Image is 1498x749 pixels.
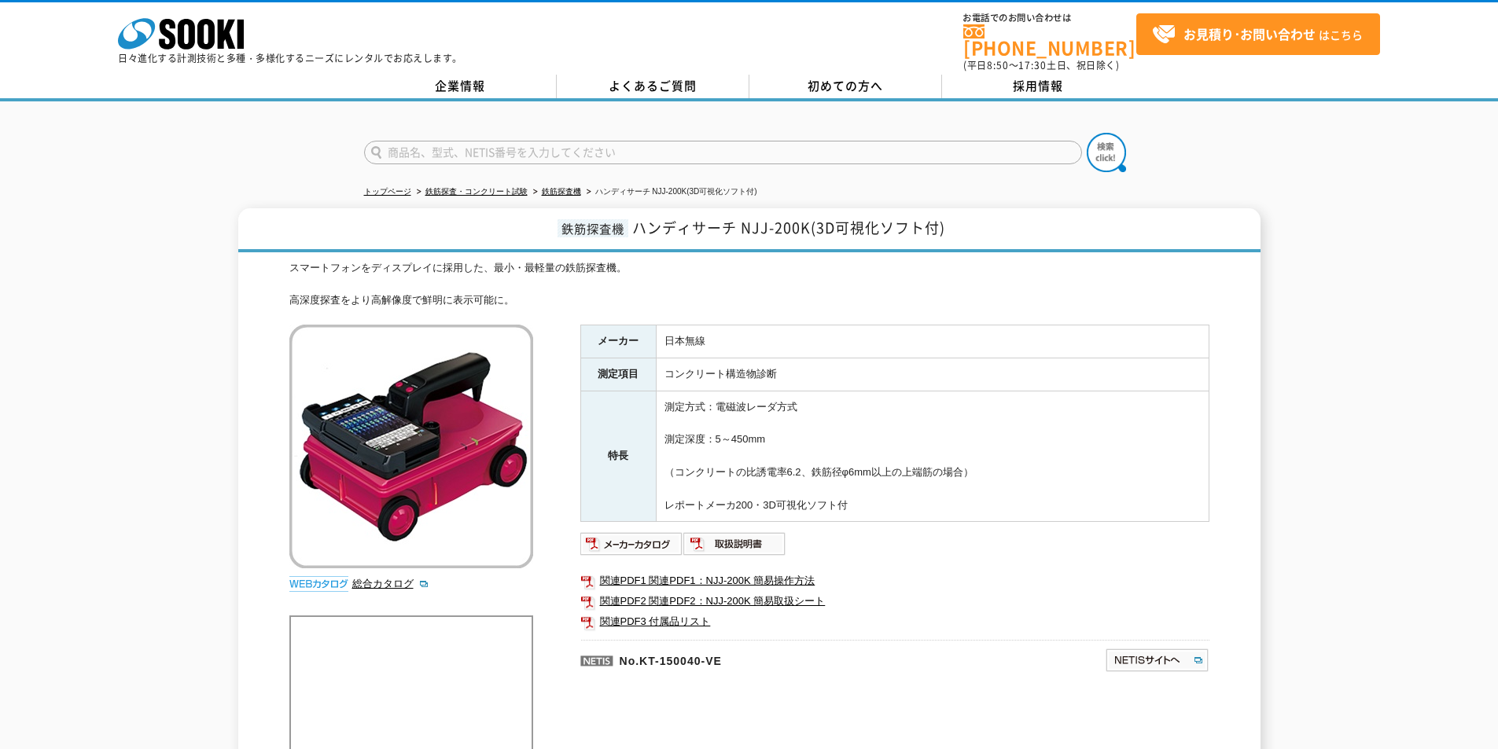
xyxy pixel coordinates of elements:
[683,542,786,554] a: 取扱説明書
[289,576,348,592] img: webカタログ
[364,75,557,98] a: 企業情報
[580,358,656,391] th: 測定項目
[808,77,883,94] span: 初めての方へ
[942,75,1135,98] a: 採用情報
[656,391,1209,522] td: 測定方式：電磁波レーダ方式 測定深度：5～450mm （コンクリートの比誘電率6.2、鉄筋径φ6mm以上の上端筋の場合） レポートメーカ200・3D可視化ソフト付
[580,391,656,522] th: 特長
[580,571,1209,591] a: 関連PDF1 関連PDF1：NJJ-200K 簡易操作方法
[1105,648,1209,673] img: NETISサイトへ
[963,24,1136,57] a: [PHONE_NUMBER]
[425,187,528,196] a: 鉄筋探査・コンクリート試験
[583,184,757,200] li: ハンディサーチ NJJ-200K(3D可視化ソフト付)
[963,13,1136,23] span: お電話でのお問い合わせは
[364,141,1082,164] input: 商品名、型式、NETIS番号を入力してください
[364,187,411,196] a: トップページ
[1136,13,1380,55] a: お見積り･お問い合わせはこちら
[1183,24,1316,43] strong: お見積り･お問い合わせ
[557,75,749,98] a: よくあるご質問
[558,219,628,237] span: 鉄筋探査機
[580,611,1209,632] a: 関連PDF3 付属品リスト
[963,58,1119,72] span: (平日 ～ 土日、祝日除く)
[683,531,786,556] img: 取扱説明書
[1018,58,1047,72] span: 17:30
[1152,23,1363,46] span: はこちら
[632,217,945,238] span: ハンディサーチ NJJ-200K(3D可視化ソフト付)
[656,325,1209,358] td: 日本無線
[580,640,953,677] p: No.KT-150040-VE
[656,358,1209,391] td: コンクリート構造物診断
[987,58,1009,72] span: 8:50
[580,325,656,358] th: メーカー
[289,260,1209,309] div: スマートフォンをディスプレイに採用した、最小・最軽量の鉄筋探査機。 高深度探査をより高解像度で鮮明に表示可能に。
[289,325,533,568] img: ハンディサーチ NJJ-200K(3D可視化ソフト付)
[542,187,581,196] a: 鉄筋探査機
[1087,133,1126,172] img: btn_search.png
[352,578,429,589] a: 総合カタログ
[580,531,683,556] img: メーカーカタログ
[118,53,462,63] p: 日々進化する計測技術と多種・多様化するニーズにレンタルでお応えします。
[749,75,942,98] a: 初めての方へ
[580,591,1209,611] a: 関連PDF2 関連PDF2：NJJ-200K 簡易取扱シート
[580,542,683,554] a: メーカーカタログ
